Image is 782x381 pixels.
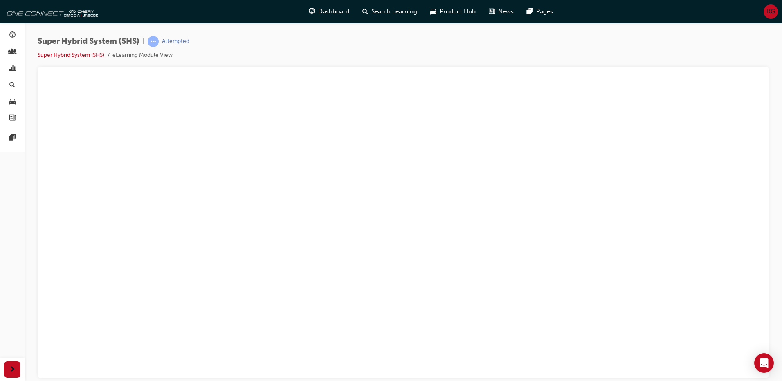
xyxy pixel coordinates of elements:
[489,7,495,17] span: news-icon
[162,38,189,45] div: Attempted
[9,115,16,122] span: news-icon
[764,4,778,19] button: KG
[9,49,16,56] span: people-icon
[143,37,144,46] span: |
[430,7,436,17] span: car-icon
[498,7,514,16] span: News
[9,134,16,142] span: pages-icon
[9,98,16,105] span: car-icon
[4,3,98,20] img: oneconnect
[148,36,159,47] span: learningRecordVerb_ATTEMPT-icon
[767,7,775,16] span: KG
[754,353,774,373] div: Open Intercom Messenger
[520,3,560,20] a: pages-iconPages
[482,3,520,20] a: news-iconNews
[38,52,104,58] a: Super Hybrid System (SHS)
[9,365,16,375] span: next-icon
[424,3,482,20] a: car-iconProduct Hub
[318,7,349,16] span: Dashboard
[440,7,476,16] span: Product Hub
[371,7,417,16] span: Search Learning
[362,7,368,17] span: search-icon
[9,65,16,72] span: chart-icon
[112,51,173,60] li: eLearning Module View
[527,7,533,17] span: pages-icon
[536,7,553,16] span: Pages
[9,32,16,39] span: guage-icon
[356,3,424,20] a: search-iconSearch Learning
[38,37,139,46] span: Super Hybrid System (SHS)
[309,7,315,17] span: guage-icon
[9,82,15,89] span: search-icon
[302,3,356,20] a: guage-iconDashboard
